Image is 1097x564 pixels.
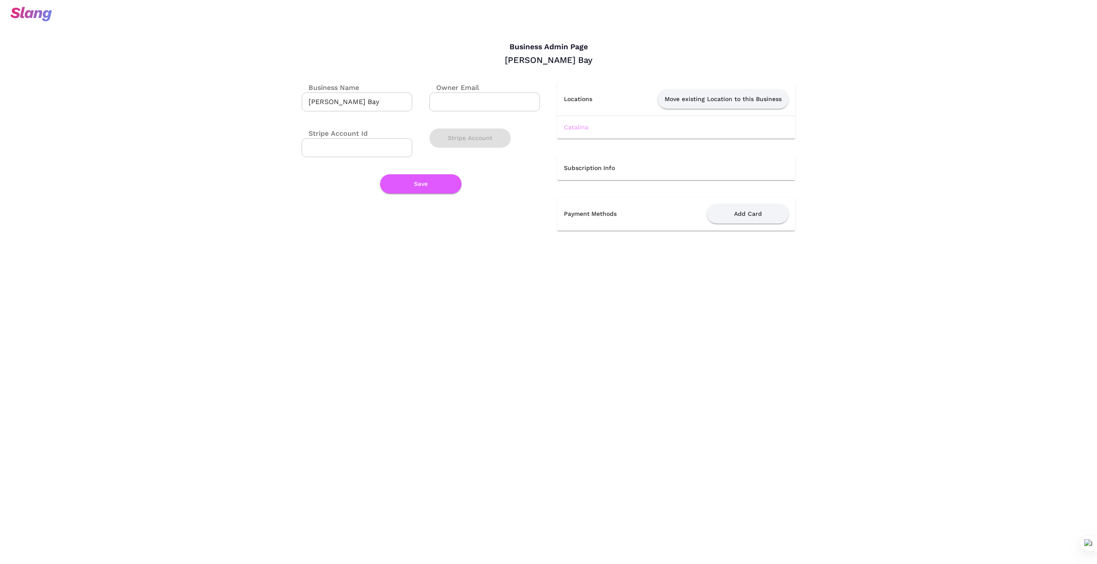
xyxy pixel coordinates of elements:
button: Save [380,174,462,194]
th: Payment Methods [557,197,655,231]
a: Catalina [564,124,588,131]
a: Add Card [707,210,788,217]
label: Business Name [302,83,359,93]
th: Locations [557,83,611,116]
h4: Business Admin Page [302,42,795,52]
a: Stripe Account [429,134,511,140]
div: [PERSON_NAME] Bay [302,54,795,66]
img: svg+xml;base64,PHN2ZyB3aWR0aD0iOTciIGhlaWdodD0iMzQiIHZpZXdCb3g9IjAgMCA5NyAzNCIgZmlsbD0ibm9uZSIgeG... [10,7,52,21]
th: Subscription Info [557,156,795,180]
button: Add Card [707,204,788,224]
button: Move existing Location to this Business [658,90,788,109]
label: Stripe Account Id [302,128,368,138]
label: Owner Email [429,83,479,93]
